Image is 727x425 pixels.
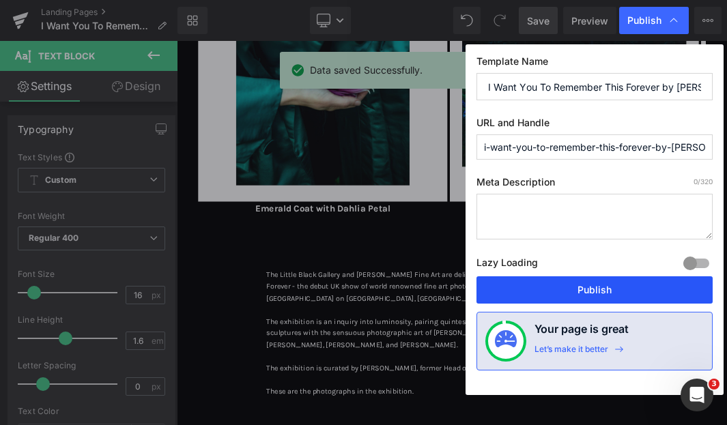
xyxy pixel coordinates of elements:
span: 0 [694,177,698,186]
span: /320 [694,177,713,186]
iframe: Intercom live chat [681,379,713,411]
div: Let’s make it better [534,344,608,362]
button: Publish [476,276,713,304]
label: Meta Description [476,176,713,194]
span: The Little Black Gallery and [PERSON_NAME] Fine Art are delighted to announce I Want You To Remem... [134,345,679,392]
a: Emerald Coat with Dahlia Petal [117,244,321,260]
span: Publish [627,14,661,27]
img: onboarding-status.svg [495,330,517,352]
span: 3 [709,379,719,390]
label: Template Name [476,55,713,73]
label: URL and Handle [476,117,713,134]
a: Lunar Eclipse & Wild Phlox [508,244,685,260]
label: Lazy Loading [476,254,538,276]
h4: Your page is great [534,321,629,344]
